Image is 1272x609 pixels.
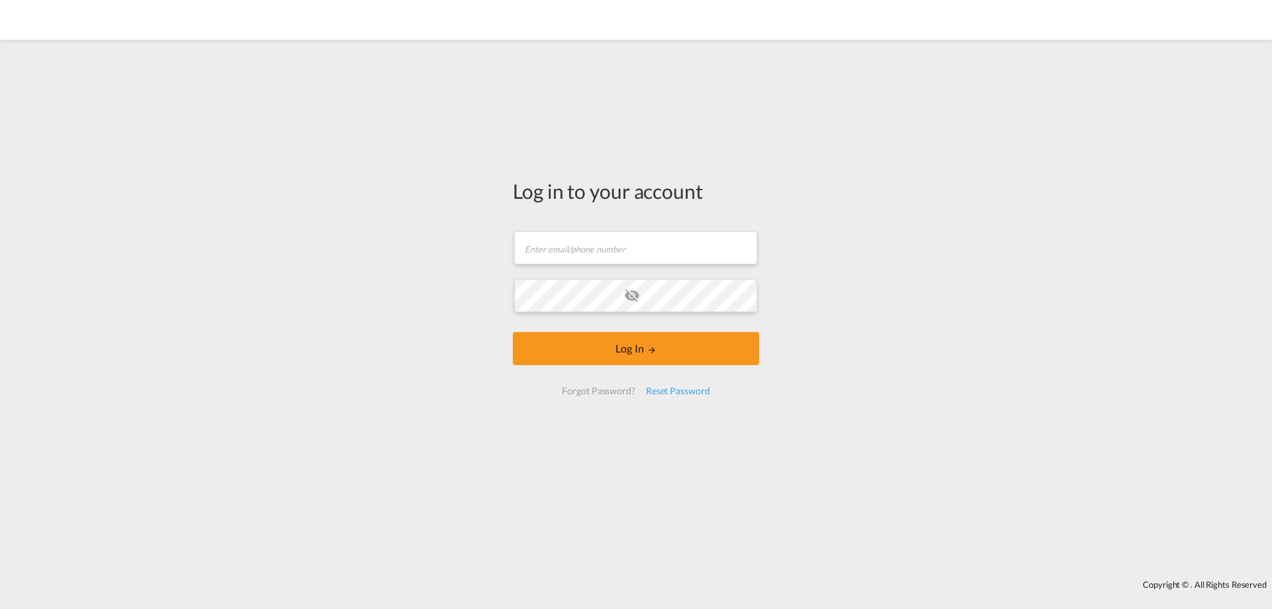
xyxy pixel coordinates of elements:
div: Forgot Password? [556,379,640,403]
input: Enter email/phone number [514,231,757,264]
button: LOGIN [513,332,759,365]
div: Log in to your account [513,177,759,205]
div: Reset Password [641,379,715,403]
md-icon: icon-eye-off [624,288,640,304]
